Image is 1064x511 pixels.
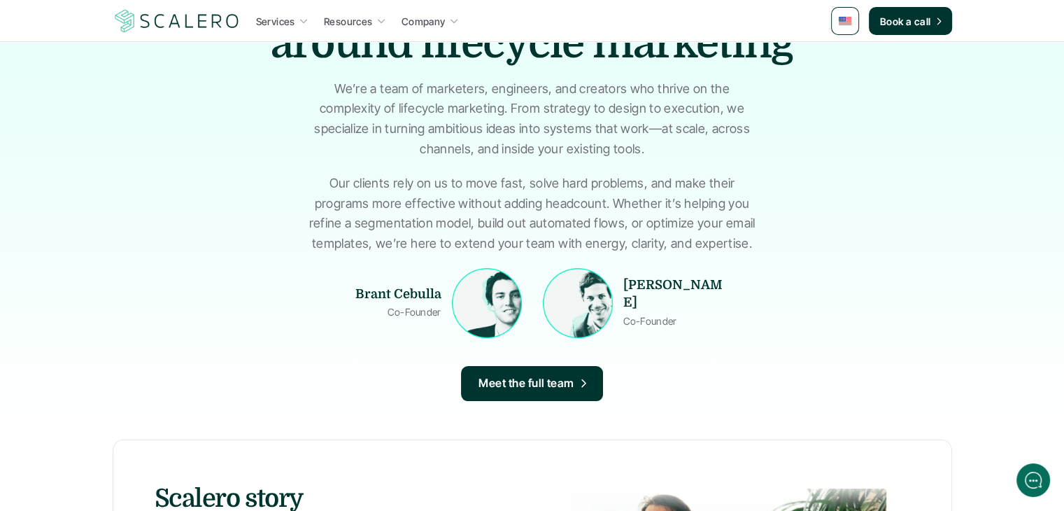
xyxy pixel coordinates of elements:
span: New conversation [90,99,168,111]
p: Company [402,14,446,29]
p: Meet the full team [478,374,574,393]
p: Co-Founder [336,303,441,321]
p: Resources [324,14,373,29]
span: We run on Gist [117,421,177,430]
p: Co-Founder [623,312,677,330]
p: Services [256,14,295,29]
a: Book a call [869,7,952,35]
p: Brant Cebulla [336,286,441,303]
button: New conversation [11,90,269,120]
p: Our clients rely on us to move fast, solve hard problems, and make their programs more effective ... [305,174,760,254]
img: Scalero company logo [113,8,241,34]
p: Book a call [880,14,931,29]
iframe: gist-messenger-bubble-iframe [1016,463,1050,497]
strong: [PERSON_NAME] [623,278,723,309]
a: Meet the full team [461,366,603,401]
p: We’re a team of marketers, engineers, and creators who thrive on the complexity of lifecycle mark... [305,79,760,160]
